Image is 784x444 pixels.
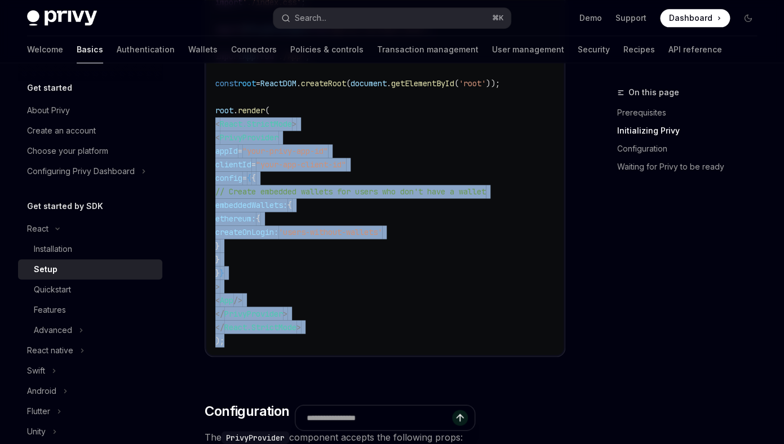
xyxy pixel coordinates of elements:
[231,36,277,63] a: Connectors
[205,402,289,420] span: Configuration
[617,104,766,122] a: Prerequisites
[391,78,454,88] span: getElementById
[220,268,224,278] span: }
[34,323,72,337] div: Advanced
[486,78,499,88] span: ));
[18,121,162,141] a: Create an account
[27,364,45,378] div: Swift
[215,159,251,170] span: clientId
[578,36,610,63] a: Security
[215,105,233,116] span: root
[579,12,602,24] a: Demo
[215,308,224,318] span: </
[117,36,175,63] a: Authentication
[77,36,103,63] a: Basics
[18,141,162,161] a: Choose your platform
[18,161,162,181] button: Toggle Configuring Privy Dashboard section
[290,36,364,63] a: Policies & controls
[242,173,247,183] span: =
[27,199,103,213] h5: Get started by SDK
[215,132,220,143] span: <
[615,12,646,24] a: Support
[215,254,220,264] span: }
[27,104,70,117] div: About Privy
[668,36,722,63] a: API reference
[215,119,220,129] span: <
[660,9,730,27] a: Dashboard
[215,227,278,237] span: createOnLogin:
[27,222,48,236] div: React
[215,268,220,278] span: }
[27,384,56,398] div: Android
[238,105,265,116] span: render
[18,340,162,361] button: Toggle React native section
[215,146,238,156] span: appId
[492,14,504,23] span: ⌘ K
[18,279,162,300] a: Quickstart
[238,146,242,156] span: =
[256,78,260,88] span: =
[27,81,72,95] h5: Get started
[346,78,351,88] span: (
[351,78,387,88] span: document
[292,119,296,129] span: >
[623,36,655,63] a: Recipes
[251,173,256,183] span: {
[387,78,391,88] span: .
[617,122,766,140] a: Initializing Privy
[273,8,511,28] button: Open search
[215,187,486,197] span: // Create embedded wallets for users who don't have a wallet
[233,295,242,305] span: />
[377,36,479,63] a: Transaction management
[27,124,96,137] div: Create an account
[215,335,224,345] span: );
[617,158,766,176] a: Waiting for Privy to be ready
[18,219,162,239] button: Toggle React section
[296,322,301,332] span: >
[215,214,256,224] span: ethereum:
[224,322,296,332] span: React.StrictMode
[233,105,238,116] span: .
[617,140,766,158] a: Configuration
[242,146,328,156] span: "your-privy-app-id"
[215,281,220,291] span: >
[278,227,382,237] span: 'users-without-wallets'
[669,12,712,24] span: Dashboard
[34,303,66,317] div: Features
[301,78,346,88] span: createRoot
[247,173,251,183] span: {
[238,78,256,88] span: root
[27,425,46,438] div: Unity
[27,36,63,63] a: Welcome
[454,78,459,88] span: (
[628,86,679,99] span: On this page
[18,239,162,259] a: Installation
[34,283,71,296] div: Quickstart
[18,401,162,421] button: Toggle Flutter section
[27,10,97,26] img: dark logo
[224,308,283,318] span: PrivyProvider
[215,322,224,332] span: </
[215,78,238,88] span: const
[27,344,73,357] div: React native
[452,410,468,425] button: Send message
[215,200,287,210] span: embeddedWallets:
[18,421,162,442] button: Toggle Unity section
[34,263,57,276] div: Setup
[18,259,162,279] a: Setup
[251,159,256,170] span: =
[18,361,162,381] button: Toggle Swift section
[188,36,218,63] a: Wallets
[459,78,486,88] span: 'root'
[18,381,162,401] button: Toggle Android section
[256,159,346,170] span: "your-app-client-id"
[260,78,296,88] span: ReactDOM
[295,11,326,25] div: Search...
[18,300,162,320] a: Features
[215,241,220,251] span: }
[256,214,260,224] span: {
[27,165,135,178] div: Configuring Privy Dashboard
[220,132,278,143] span: PrivyProvider
[27,144,108,158] div: Choose your platform
[220,119,292,129] span: React.StrictMode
